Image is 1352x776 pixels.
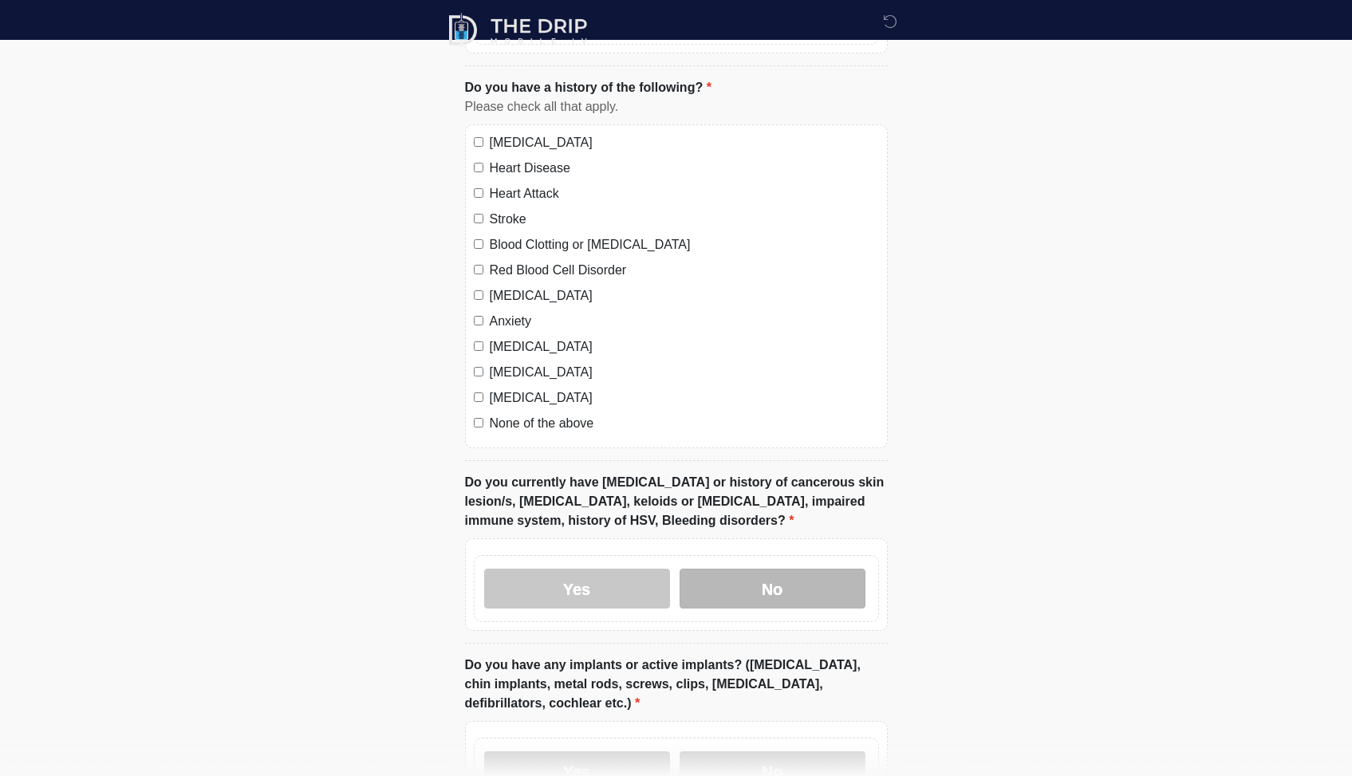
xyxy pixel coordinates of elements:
label: Stroke [490,210,879,229]
input: Stroke [474,214,483,223]
input: [MEDICAL_DATA] [474,341,483,351]
label: Yes [484,569,670,609]
input: [MEDICAL_DATA] [474,392,483,402]
input: Anxiety [474,316,483,325]
label: None of the above [490,414,879,433]
label: Do you have any implants or active implants? ([MEDICAL_DATA], chin implants, metal rods, screws, ... [465,656,888,713]
input: [MEDICAL_DATA] [474,290,483,300]
input: Heart Disease [474,163,483,172]
label: Anxiety [490,312,879,331]
input: Red Blood Cell Disorder [474,265,483,274]
label: Do you have a history of the following? [465,78,711,97]
label: Heart Disease [490,159,879,178]
img: The Drip Mobile IV Logo [449,12,589,48]
input: Heart Attack [474,188,483,198]
label: [MEDICAL_DATA] [490,337,879,356]
label: Heart Attack [490,184,879,203]
label: Blood Clotting or [MEDICAL_DATA] [490,235,879,254]
label: No [680,569,865,609]
div: Please check all that apply. [465,97,888,116]
input: Blood Clotting or [MEDICAL_DATA] [474,239,483,249]
label: [MEDICAL_DATA] [490,286,879,305]
label: [MEDICAL_DATA] [490,363,879,382]
label: Do you currently have [MEDICAL_DATA] or history of cancerous skin lesion/s, [MEDICAL_DATA], keloi... [465,473,888,530]
input: [MEDICAL_DATA] [474,367,483,376]
label: [MEDICAL_DATA] [490,133,879,152]
input: [MEDICAL_DATA] [474,137,483,147]
label: [MEDICAL_DATA] [490,388,879,408]
label: Red Blood Cell Disorder [490,261,879,280]
input: None of the above [474,418,483,427]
